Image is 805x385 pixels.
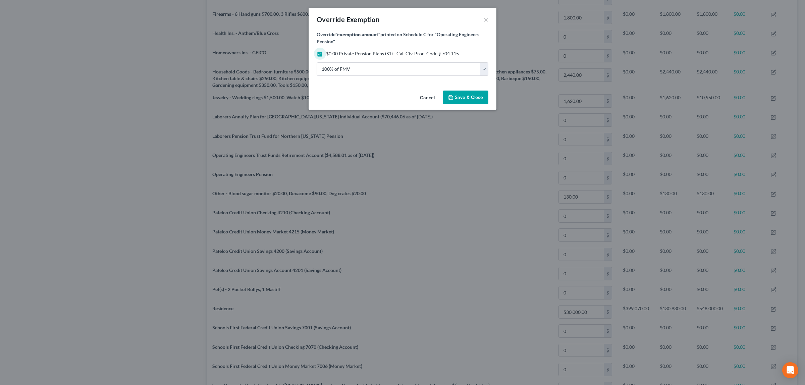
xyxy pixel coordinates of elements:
[484,15,488,23] button: ×
[326,51,459,56] span: $0.00 Private Pension Plans (S1) - Cal. Civ. Proc. Code § 704.115
[317,31,488,45] label: Override printed on Schedule C for "Operating Engineers Pension"
[335,32,380,37] strong: "exemption amount"
[317,15,379,24] div: Override Exemption
[415,91,440,105] button: Cancel
[455,95,483,100] span: Save & Close
[782,362,798,378] div: Open Intercom Messenger
[443,91,488,105] button: Save & Close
